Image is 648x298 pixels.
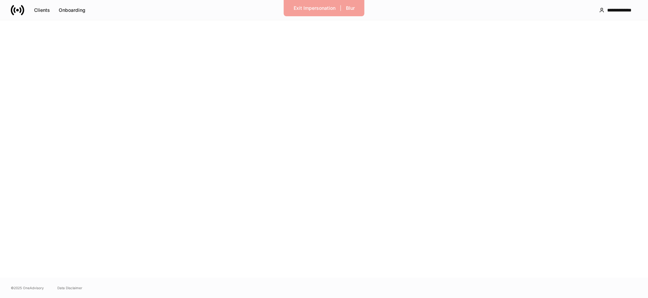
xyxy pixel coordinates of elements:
button: Exit Impersonation [289,3,340,14]
div: Onboarding [59,8,85,13]
a: Data Disclaimer [57,285,82,291]
div: Clients [34,8,50,13]
div: Exit Impersonation [294,6,335,10]
button: Clients [30,5,54,16]
button: Blur [342,3,359,14]
span: © 2025 OneAdvisory [11,285,44,291]
button: Onboarding [54,5,90,16]
div: Blur [346,6,355,10]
